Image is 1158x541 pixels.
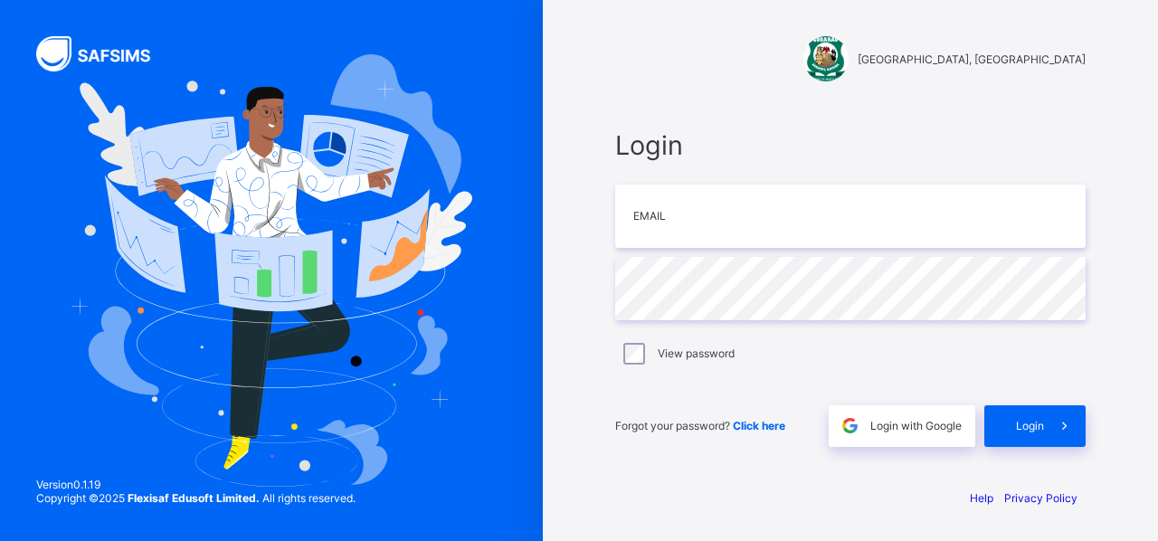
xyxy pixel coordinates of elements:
a: Click here [733,419,785,432]
strong: Flexisaf Edusoft Limited. [128,491,260,505]
span: [GEOGRAPHIC_DATA], [GEOGRAPHIC_DATA] [858,52,1086,66]
a: Privacy Policy [1004,491,1077,505]
span: Forgot your password? [615,419,785,432]
span: Login with Google [870,419,962,432]
span: Login [1016,419,1044,432]
label: View password [658,346,735,360]
span: Login [615,129,1086,161]
span: Version 0.1.19 [36,478,356,491]
span: Copyright © 2025 All rights reserved. [36,491,356,505]
img: Hero Image [71,54,473,487]
img: google.396cfc9801f0270233282035f929180a.svg [840,415,860,436]
img: SAFSIMS Logo [36,36,172,71]
a: Help [970,491,993,505]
